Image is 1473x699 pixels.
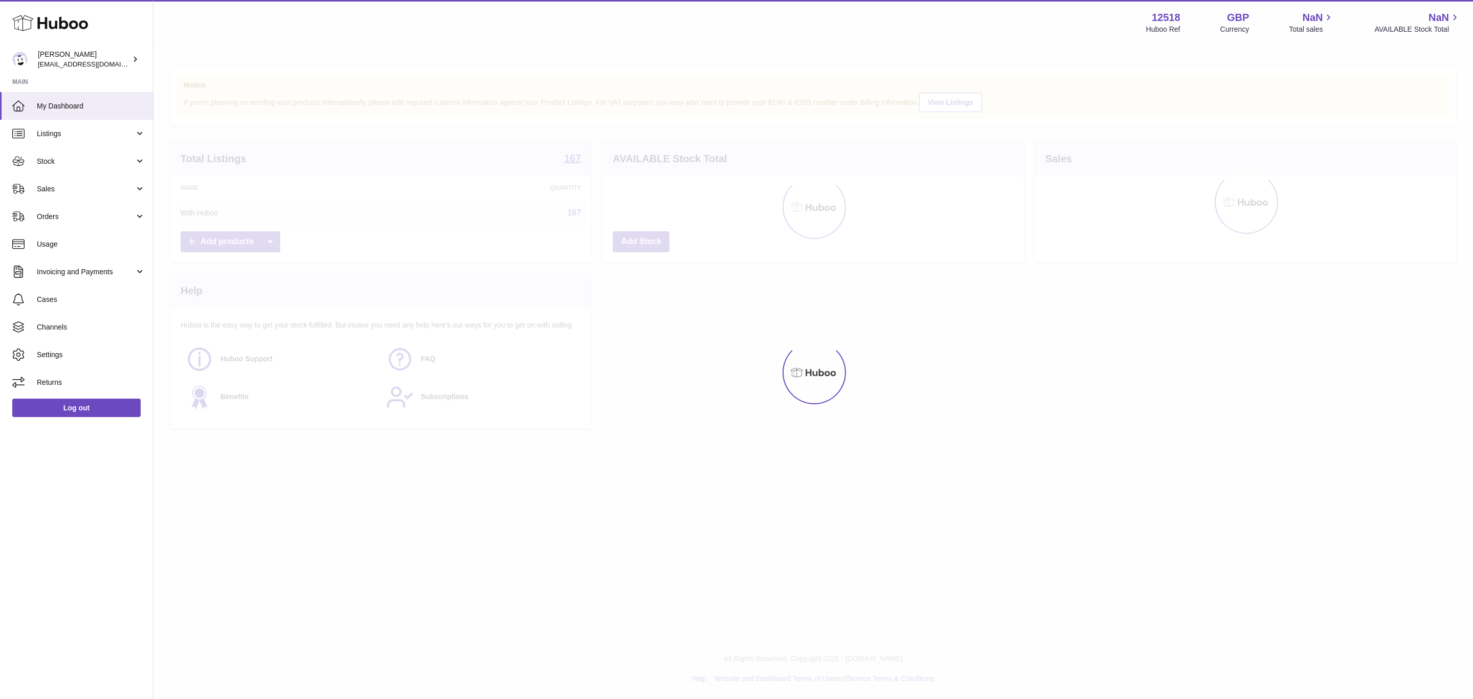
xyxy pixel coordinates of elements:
strong: GBP [1227,11,1249,25]
span: Channels [37,322,145,332]
span: Total sales [1289,25,1334,34]
span: [EMAIL_ADDRESS][DOMAIN_NAME] [38,60,150,68]
span: Settings [37,350,145,360]
a: NaN Total sales [1289,11,1334,34]
span: Returns [37,378,145,387]
span: NaN [1302,11,1323,25]
a: Log out [12,399,141,417]
img: internalAdmin-12518@internal.huboo.com [12,52,28,67]
span: Usage [37,239,145,249]
span: Orders [37,212,135,222]
span: My Dashboard [37,101,145,111]
a: NaN AVAILABLE Stock Total [1374,11,1461,34]
span: Stock [37,157,135,166]
strong: 12518 [1152,11,1180,25]
span: Cases [37,295,145,304]
div: Currency [1220,25,1249,34]
div: [PERSON_NAME] [38,50,130,69]
span: NaN [1429,11,1449,25]
span: Listings [37,129,135,139]
div: Huboo Ref [1146,25,1180,34]
span: Invoicing and Payments [37,267,135,277]
span: AVAILABLE Stock Total [1374,25,1461,34]
span: Sales [37,184,135,194]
